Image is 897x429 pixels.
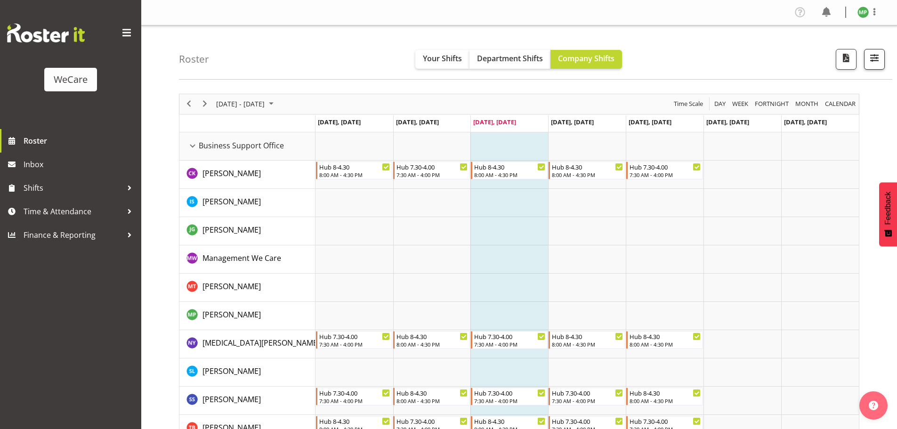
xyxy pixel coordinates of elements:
span: [PERSON_NAME] [202,225,261,235]
span: [DATE], [DATE] [396,118,439,126]
td: Janine Grundler resource [179,217,315,245]
div: Chloe Kim"s event - Hub 7.30-4.00 Begin From Tuesday, September 30, 2025 at 7:30:00 AM GMT+13:00 ... [393,162,470,179]
div: 7:30 AM - 4:00 PM [396,171,468,178]
div: 7:30 AM - 4:00 PM [319,397,390,405]
span: [DATE], [DATE] [473,118,516,126]
div: Sep 29 - Oct 05, 2025 [213,94,279,114]
td: Business Support Office resource [179,132,315,161]
span: Business Support Office [199,140,284,151]
div: Hub 8-4.30 [396,332,468,341]
button: Filter Shifts [864,49,885,70]
a: [PERSON_NAME] [202,309,261,320]
span: Feedback [884,192,892,225]
div: Savita Savita"s event - Hub 8-4.30 Begin From Friday, October 3, 2025 at 8:00:00 AM GMT+13:00 End... [626,388,703,405]
div: Hub 7.30-4.00 [552,416,623,426]
button: Download a PDF of the roster according to the set date range. [836,49,857,70]
span: Inbox [24,157,137,171]
button: Fortnight [753,98,791,110]
div: Savita Savita"s event - Hub 8-4.30 Begin From Tuesday, September 30, 2025 at 8:00:00 AM GMT+13:00... [393,388,470,405]
div: Savita Savita"s event - Hub 7.30-4.00 Begin From Thursday, October 2, 2025 at 7:30:00 AM GMT+13:0... [549,388,625,405]
span: calendar [824,98,857,110]
img: millie-pumphrey11278.jpg [857,7,869,18]
div: 8:00 AM - 4:30 PM [552,171,623,178]
button: Feedback - Show survey [879,182,897,246]
a: Management We Care [202,252,281,264]
button: Next [199,98,211,110]
span: [PERSON_NAME] [202,281,261,291]
a: [PERSON_NAME] [202,281,261,292]
div: next period [197,94,213,114]
div: 7:30 AM - 4:00 PM [552,397,623,405]
span: Month [794,98,819,110]
span: [DATE], [DATE] [318,118,361,126]
div: 7:30 AM - 4:00 PM [319,340,390,348]
div: Hub 8-4.30 [319,162,390,171]
div: WeCare [54,73,88,87]
a: [PERSON_NAME] [202,196,261,207]
span: Finance & Reporting [24,228,122,242]
button: Timeline Month [794,98,820,110]
a: [PERSON_NAME] [202,224,261,235]
img: Rosterit website logo [7,24,85,42]
div: 8:00 AM - 4:30 PM [552,340,623,348]
div: Hub 8-4.30 [552,332,623,341]
span: [DATE], [DATE] [784,118,827,126]
div: Hub 8-4.30 [552,162,623,171]
div: 7:30 AM - 4:00 PM [474,397,545,405]
a: [PERSON_NAME] [202,168,261,179]
span: Company Shifts [558,53,614,64]
button: Company Shifts [550,50,622,69]
span: [PERSON_NAME] [202,366,261,376]
button: Previous [183,98,195,110]
button: October 2025 [215,98,278,110]
button: Department Shifts [469,50,550,69]
div: 8:00 AM - 4:30 PM [396,397,468,405]
td: Michelle Thomas resource [179,274,315,302]
span: Roster [24,134,137,148]
div: Hub 8-4.30 [474,416,545,426]
span: Fortnight [754,98,790,110]
span: Day [713,98,727,110]
div: 8:00 AM - 4:30 PM [319,171,390,178]
div: Savita Savita"s event - Hub 7.30-4.00 Begin From Monday, September 29, 2025 at 7:30:00 AM GMT+13:... [316,388,393,405]
a: [PERSON_NAME] [202,365,261,377]
td: Management We Care resource [179,245,315,274]
div: previous period [181,94,197,114]
div: Nikita Yates"s event - Hub 7.30-4.00 Begin From Wednesday, October 1, 2025 at 7:30:00 AM GMT+13:0... [471,331,548,349]
div: Savita Savita"s event - Hub 7.30-4.00 Begin From Wednesday, October 1, 2025 at 7:30:00 AM GMT+13:... [471,388,548,405]
span: Your Shifts [423,53,462,64]
div: Nikita Yates"s event - Hub 8-4.30 Begin From Friday, October 3, 2025 at 8:00:00 AM GMT+13:00 Ends... [626,331,703,349]
span: Management We Care [202,253,281,263]
div: Hub 7.30-4.00 [396,416,468,426]
div: Hub 7.30-4.00 [474,332,545,341]
span: [DATE], [DATE] [551,118,594,126]
a: [PERSON_NAME] [202,394,261,405]
span: Time Scale [673,98,704,110]
span: [DATE], [DATE] [706,118,749,126]
a: [MEDICAL_DATA][PERSON_NAME] [202,337,320,348]
div: Hub 7.30-4.00 [319,388,390,397]
div: Hub 8-4.30 [630,332,701,341]
div: Hub 7.30-4.00 [552,388,623,397]
h4: Roster [179,54,209,65]
div: Nikita Yates"s event - Hub 8-4.30 Begin From Tuesday, September 30, 2025 at 8:00:00 AM GMT+13:00 ... [393,331,470,349]
img: help-xxl-2.png [869,401,878,410]
div: Chloe Kim"s event - Hub 7.30-4.00 Begin From Friday, October 3, 2025 at 7:30:00 AM GMT+13:00 Ends... [626,162,703,179]
button: Your Shifts [415,50,469,69]
button: Timeline Day [713,98,727,110]
div: Hub 8-4.30 [396,388,468,397]
div: Nikita Yates"s event - Hub 7.30-4.00 Begin From Monday, September 29, 2025 at 7:30:00 AM GMT+13:0... [316,331,393,349]
div: Nikita Yates"s event - Hub 8-4.30 Begin From Thursday, October 2, 2025 at 8:00:00 AM GMT+13:00 En... [549,331,625,349]
span: Week [731,98,749,110]
div: Chloe Kim"s event - Hub 8-4.30 Begin From Thursday, October 2, 2025 at 8:00:00 AM GMT+13:00 Ends ... [549,162,625,179]
span: [PERSON_NAME] [202,168,261,178]
div: 8:00 AM - 4:30 PM [396,340,468,348]
span: Time & Attendance [24,204,122,219]
div: Hub 7.30-4.00 [319,332,390,341]
td: Chloe Kim resource [179,161,315,189]
span: Shifts [24,181,122,195]
div: Hub 8-4.30 [319,416,390,426]
div: Chloe Kim"s event - Hub 8-4.30 Begin From Monday, September 29, 2025 at 8:00:00 AM GMT+13:00 Ends... [316,162,393,179]
span: Department Shifts [477,53,543,64]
